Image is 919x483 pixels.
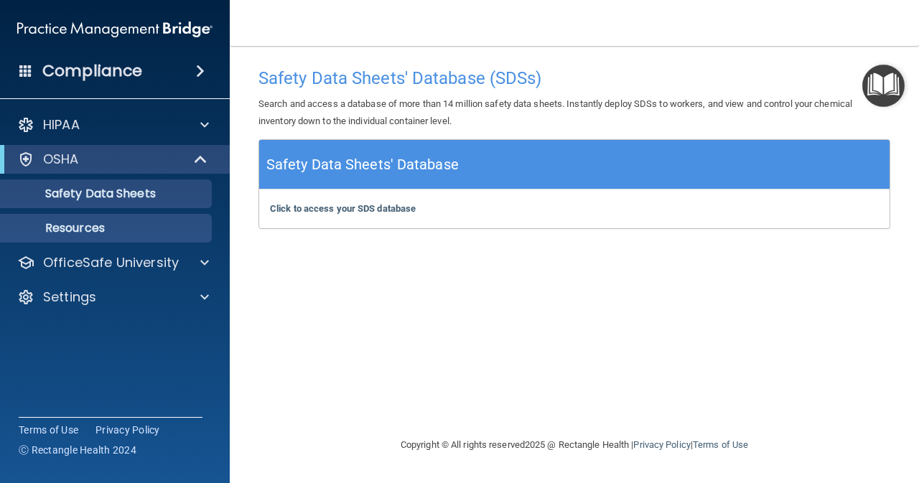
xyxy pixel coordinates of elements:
span: Ⓒ Rectangle Health 2024 [19,443,136,457]
p: HIPAA [43,116,80,133]
h5: Safety Data Sheets' Database [266,152,459,177]
a: Settings [17,289,209,306]
h4: Safety Data Sheets' Database (SDSs) [258,69,890,88]
h4: Compliance [42,61,142,81]
a: HIPAA [17,116,209,133]
a: Terms of Use [19,423,78,437]
p: Settings [43,289,96,306]
p: Safety Data Sheets [9,187,205,201]
p: Resources [9,221,205,235]
p: Search and access a database of more than 14 million safety data sheets. Instantly deploy SDSs to... [258,95,890,130]
a: Privacy Policy [95,423,160,437]
a: Privacy Policy [633,439,690,450]
p: OfficeSafe University [43,254,179,271]
a: OfficeSafe University [17,254,209,271]
a: Click to access your SDS database [270,203,416,214]
img: PMB logo [17,15,213,44]
a: OSHA [17,151,208,168]
button: Open Resource Center [862,65,905,107]
p: OSHA [43,151,79,168]
a: Terms of Use [693,439,748,450]
div: Copyright © All rights reserved 2025 @ Rectangle Health | | [312,422,836,468]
